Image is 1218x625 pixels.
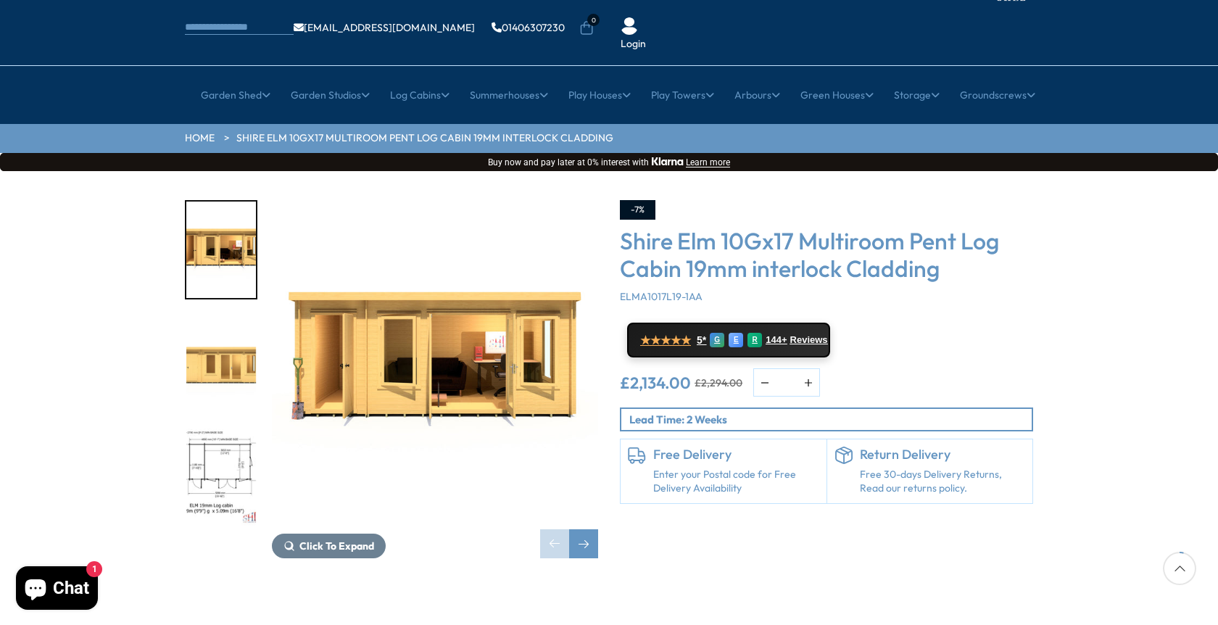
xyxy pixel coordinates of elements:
[492,22,565,33] a: 01406307230
[587,14,600,26] span: 0
[620,375,691,391] ins: £2,134.00
[272,200,598,526] img: Shire Elm 10Gx17 Multiroom Pent Log Cabin 19mm interlock Cladding - Best Shed
[894,77,940,113] a: Storage
[579,21,594,36] a: 0
[627,323,830,357] a: ★★★★★ 5* G E R 144+ Reviews
[790,334,828,346] span: Reviews
[800,77,874,113] a: Green Houses
[299,539,374,552] span: Click To Expand
[185,200,257,299] div: 1 / 10
[651,77,714,113] a: Play Towers
[185,427,257,526] div: 3 / 10
[620,290,703,303] span: ELMA1017L19-1AA
[710,333,724,347] div: G
[747,333,762,347] div: R
[640,334,691,347] span: ★★★★★
[729,333,743,347] div: E
[620,200,655,220] div: -7%
[470,77,548,113] a: Summerhouses
[960,77,1035,113] a: Groundscrews
[860,468,1026,496] p: Free 30-days Delivery Returns, Read our returns policy.
[291,77,370,113] a: Garden Studios
[272,534,386,558] button: Click To Expand
[294,22,475,33] a: [EMAIL_ADDRESS][DOMAIN_NAME]
[568,77,631,113] a: Play Houses
[569,529,598,558] div: Next slide
[201,77,270,113] a: Garden Shed
[629,412,1032,427] p: Lead Time: 2 Weeks
[860,447,1026,463] h6: Return Delivery
[272,200,598,558] div: 1 / 10
[186,429,256,525] img: Elm2990x50909_9x16_8PLAN_fa07f756-2e9b-4080-86e3-fc095bf7bbd6_200x200.jpg
[185,314,257,413] div: 2 / 10
[186,202,256,298] img: Elm2990x50909_9x16_8000LIFESTYLE_ebb03b52-3ad0-433a-96f0-8190fa0c79cb_200x200.jpg
[695,378,742,388] del: £2,294.00
[653,468,819,496] a: Enter your Postal code for Free Delivery Availability
[236,131,613,146] a: Shire Elm 10Gx17 Multiroom Pent Log Cabin 19mm interlock Cladding
[390,77,449,113] a: Log Cabins
[734,77,780,113] a: Arbours
[621,17,638,35] img: User Icon
[653,447,819,463] h6: Free Delivery
[621,37,646,51] a: Login
[540,529,569,558] div: Previous slide
[12,566,102,613] inbox-online-store-chat: Shopify online store chat
[186,315,256,412] img: Elm2990x50909_9x16_8000_578f2222-942b-4b45-bcfa-3677885ef887_200x200.jpg
[620,227,1033,283] h3: Shire Elm 10Gx17 Multiroom Pent Log Cabin 19mm interlock Cladding
[185,131,215,146] a: HOME
[766,334,787,346] span: 144+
